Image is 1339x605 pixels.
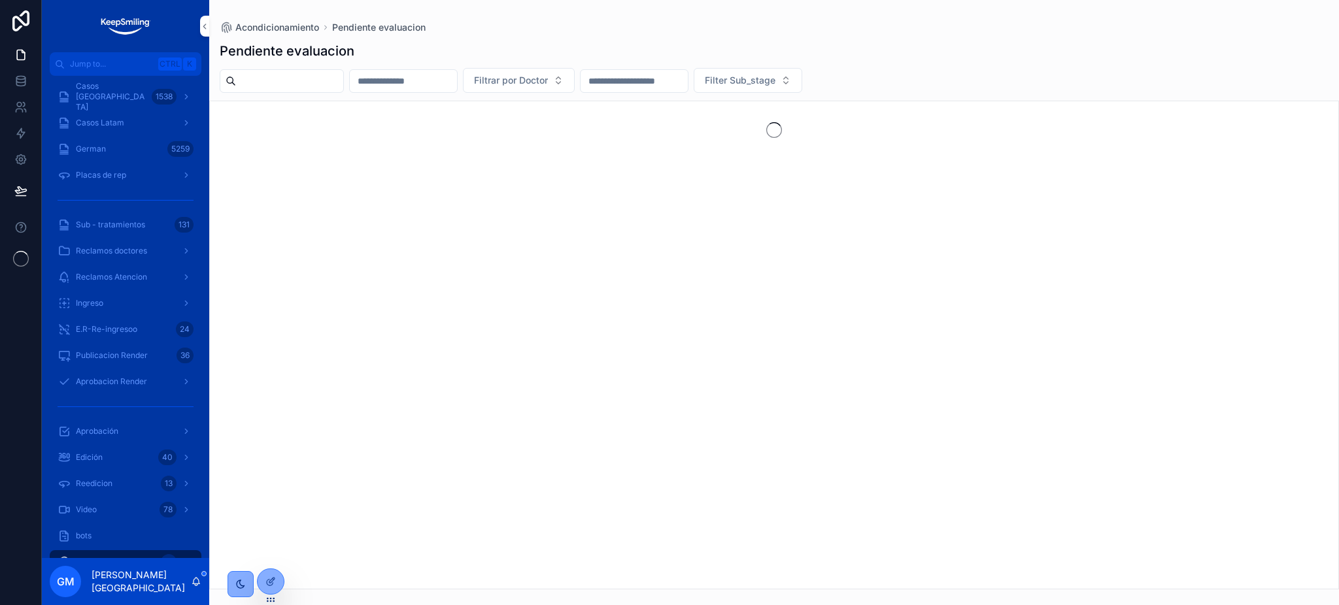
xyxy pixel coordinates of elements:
div: scrollable content [42,76,209,558]
a: Acondicionamiento21 [50,550,201,574]
span: Aprobación [76,426,118,436]
span: German [76,144,106,154]
span: bots [76,531,92,541]
div: 1538 [152,89,177,105]
h1: Pendiente evaluacion [220,42,354,60]
span: Ctrl [158,57,182,71]
a: bots [50,524,201,548]
div: 78 [160,502,177,517]
a: Aprobación [50,419,201,443]
div: 5259 [167,141,194,157]
span: Casos Latam [76,118,124,128]
span: Placas de rep [76,170,126,180]
a: E.R-Re-ingresoo24 [50,318,201,341]
img: App logo [99,16,151,37]
span: Publicacion Render [76,350,148,361]
a: Reclamos doctores [50,239,201,263]
span: GM [57,574,75,589]
span: Reedicion [76,478,112,489]
button: Jump to...CtrlK [50,52,201,76]
button: Select Button [694,68,802,93]
div: 21 [161,554,177,570]
p: [PERSON_NAME][GEOGRAPHIC_DATA] [92,568,191,595]
span: Jump to... [70,59,153,69]
a: Video78 [50,498,201,521]
div: 131 [175,217,194,233]
a: Casos Latam [50,111,201,135]
a: Edición40 [50,446,201,469]
div: 36 [177,348,194,363]
a: German5259 [50,137,201,161]
span: Acondicionamiento [76,557,147,567]
span: Video [76,504,97,515]
div: 24 [176,321,194,337]
span: Casos [GEOGRAPHIC_DATA] [76,81,146,112]
span: K [184,59,195,69]
span: Aprobacion Render [76,376,147,387]
a: Reclamos Atencion [50,265,201,289]
a: Placas de rep [50,163,201,187]
a: Publicacion Render36 [50,344,201,367]
button: Select Button [463,68,575,93]
span: Filter Sub_stage [705,74,775,87]
a: Reedicion13 [50,472,201,495]
span: Ingreso [76,298,103,308]
a: Pendiente evaluacion [332,21,426,34]
a: Acondicionamiento [220,21,319,34]
a: Sub - tratamientos131 [50,213,201,237]
span: Sub - tratamientos [76,220,145,230]
span: E.R-Re-ingresoo [76,324,137,335]
span: Filtrar por Doctor [474,74,548,87]
div: 40 [158,450,177,465]
div: 13 [161,476,177,491]
a: Aprobacion Render [50,370,201,393]
span: Edición [76,452,103,463]
a: Ingreso [50,291,201,315]
span: Acondicionamiento [235,21,319,34]
span: Reclamos Atencion [76,272,147,282]
span: Reclamos doctores [76,246,147,256]
a: Casos [GEOGRAPHIC_DATA]1538 [50,85,201,108]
